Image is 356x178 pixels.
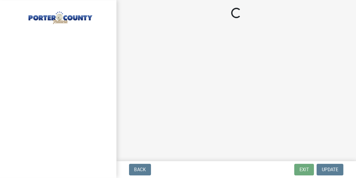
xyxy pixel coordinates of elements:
[317,164,343,175] button: Update
[322,167,338,172] span: Update
[129,164,151,175] button: Back
[134,167,146,172] span: Back
[294,164,314,175] button: Exit
[13,7,106,25] img: Porter County, Indiana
